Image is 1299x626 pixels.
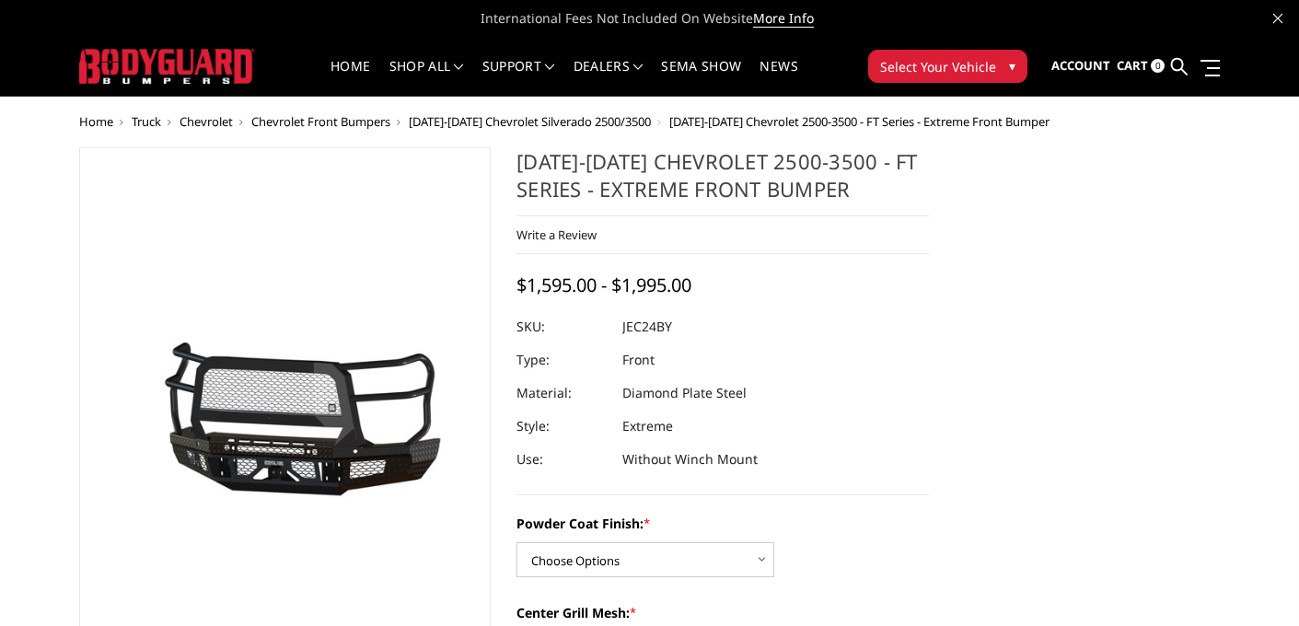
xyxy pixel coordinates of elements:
dd: Extreme [622,410,673,443]
span: 0 [1151,59,1165,73]
dt: Type: [516,343,609,377]
a: Chevrolet [180,113,233,130]
a: Dealers [574,60,644,96]
a: SEMA Show [661,60,741,96]
dt: Use: [516,443,609,476]
a: Home [79,113,113,130]
dd: JEC24BY [622,310,672,343]
span: Select Your Vehicle [880,57,996,76]
span: ▾ [1009,56,1015,75]
span: [DATE]-[DATE] Chevrolet 2500-3500 - FT Series - Extreme Front Bumper [669,113,1050,130]
dt: SKU: [516,310,609,343]
a: Write a Review [516,226,597,243]
dd: Without Winch Mount [622,443,758,476]
a: Chevrolet Front Bumpers [251,113,390,130]
a: Support [482,60,555,96]
span: Cart [1117,57,1148,74]
a: Account [1051,41,1110,91]
a: Home [331,60,370,96]
span: Account [1051,57,1110,74]
a: [DATE]-[DATE] Chevrolet Silverado 2500/3500 [409,113,651,130]
span: $1,595.00 - $1,995.00 [516,272,691,297]
dd: Front [622,343,655,377]
button: Select Your Vehicle [868,50,1027,83]
img: BODYGUARD BUMPERS [79,49,254,83]
dd: Diamond Plate Steel [622,377,747,410]
label: Powder Coat Finish: [516,514,929,533]
a: Cart 0 [1117,41,1165,91]
a: Truck [132,113,161,130]
h1: [DATE]-[DATE] Chevrolet 2500-3500 - FT Series - Extreme Front Bumper [516,147,929,216]
dt: Style: [516,410,609,443]
a: News [760,60,797,96]
a: More Info [753,9,814,28]
label: Center Grill Mesh: [516,603,929,622]
a: shop all [389,60,464,96]
dt: Material: [516,377,609,410]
